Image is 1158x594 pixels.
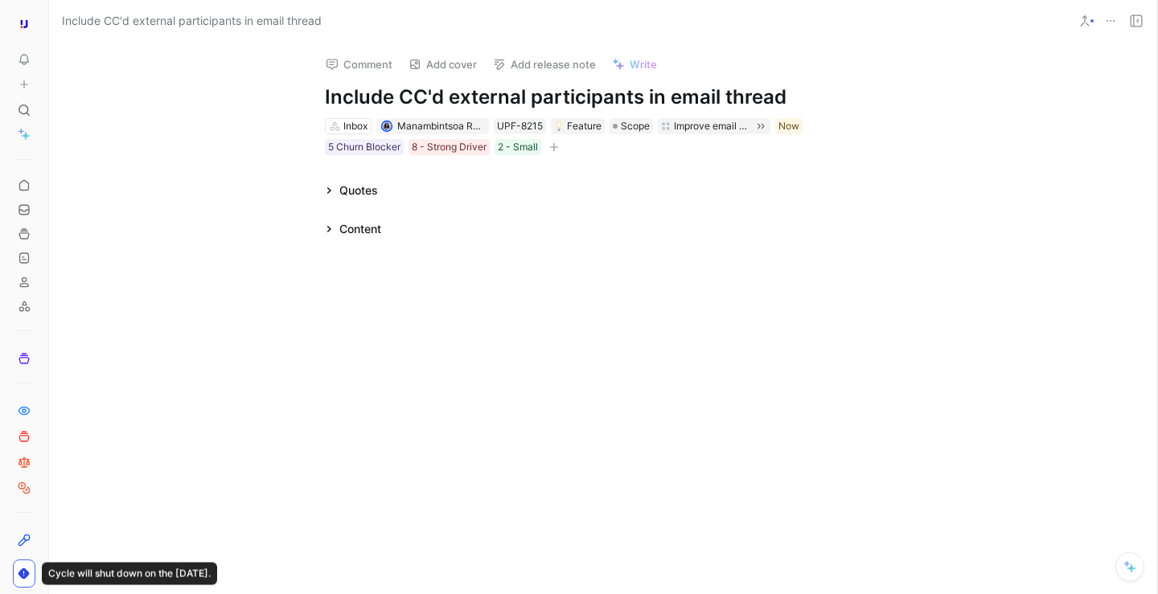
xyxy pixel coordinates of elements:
div: Content [318,219,388,239]
div: Content [339,219,381,239]
h1: Include CC'd external participants in email thread [325,84,881,110]
div: UPF-8215 [497,118,543,134]
div: Scope [610,118,653,134]
div: 8 - Strong Driver [412,139,487,155]
button: Add release note [486,53,603,76]
div: Cycle will shut down on the [DATE]. [42,563,217,585]
div: Improve email cc in copy management [674,118,749,134]
img: avatar [382,121,391,130]
div: Feature [554,118,602,134]
div: Inbox [343,118,368,134]
span: Manambintsoa RABETRANO [397,120,525,132]
button: Upfluence [13,13,35,35]
span: Include CC'd external participants in email thread [62,11,322,31]
img: Upfluence [16,16,32,32]
div: Quotes [339,181,378,200]
img: 💡 [554,121,564,131]
span: Write [630,57,657,72]
button: Add cover [401,53,484,76]
span: Scope [621,118,650,134]
button: Write [605,53,664,76]
div: Quotes [318,181,384,200]
div: 2 - Small [498,139,538,155]
div: Now [778,118,799,134]
div: 5 Churn Blocker [328,139,400,155]
button: Comment [318,53,400,76]
div: 💡Feature [551,118,605,134]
